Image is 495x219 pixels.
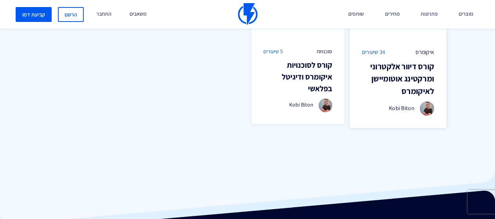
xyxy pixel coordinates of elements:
[58,7,84,22] a: הרשם
[362,60,434,97] h3: קורס דיוור אלקטרוני ומרקטינג אוטומיישן לאיקומרס
[362,48,385,56] span: 34 שיעורים
[416,48,434,56] span: איקומרס
[289,101,313,108] span: Kobi Biton
[263,59,332,94] h3: קורס לסוכנויות איקומרס ודיגיטל בפלאשי
[317,47,332,55] span: סוכנויות
[389,104,414,111] span: Kobi Biton
[263,47,283,55] span: 5 שיעורים
[16,7,52,22] a: קביעת דמו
